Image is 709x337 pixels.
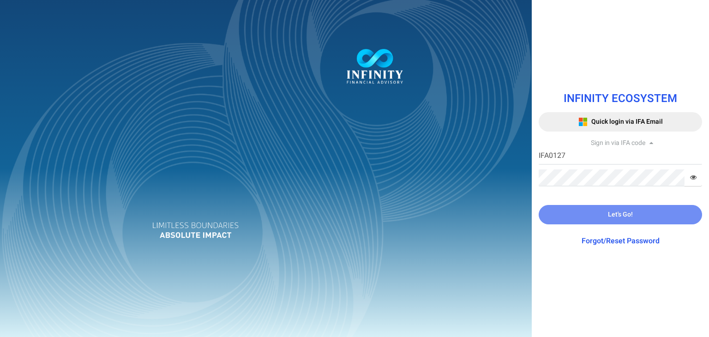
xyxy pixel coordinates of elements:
[591,117,663,126] span: Quick login via IFA Email
[539,205,702,224] button: Let's Go!
[591,138,645,148] span: Sign in via IFA code
[539,138,702,148] div: Sign in via IFA code
[608,210,633,219] span: Let's Go!
[539,148,702,165] input: IFA Code
[539,112,702,132] button: Quick login via IFA Email
[539,93,702,105] h1: INFINITY ECOSYSTEM
[582,235,660,247] a: Forgot/Reset Password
